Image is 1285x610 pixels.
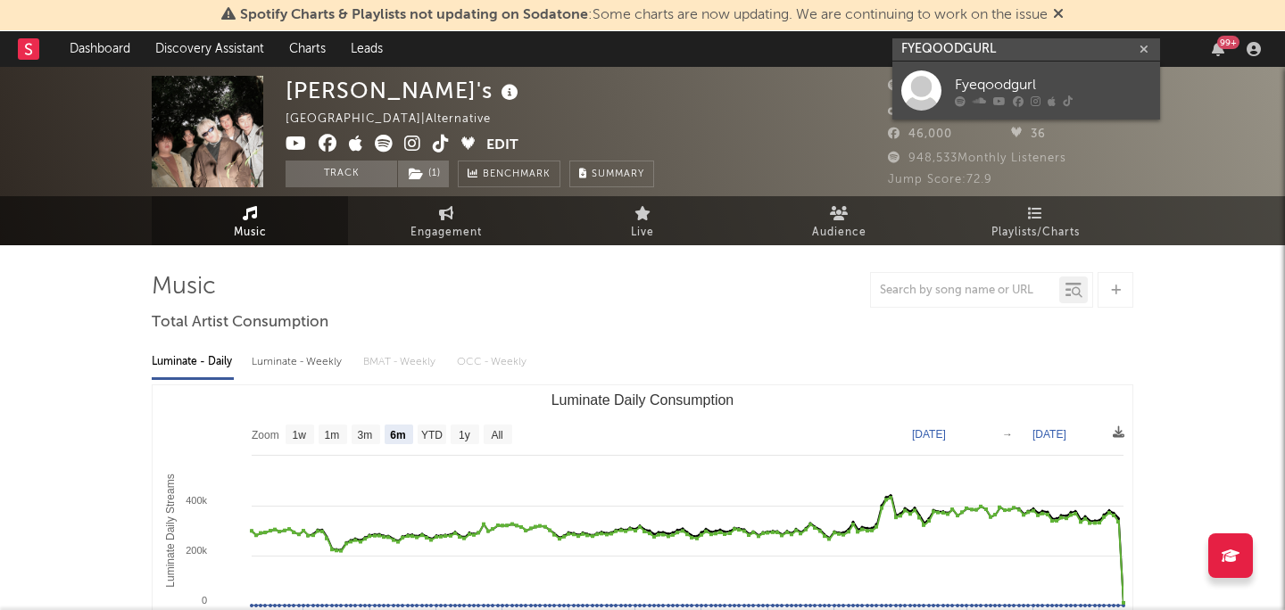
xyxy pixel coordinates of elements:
span: Jump Score: 72.9 [888,174,992,185]
text: [DATE] [1032,428,1066,441]
span: Summary [592,169,644,179]
a: Leads [338,31,395,67]
div: [GEOGRAPHIC_DATA] | Alternative [286,109,511,130]
text: → [1002,428,1013,441]
a: Discovery Assistant [143,31,277,67]
span: Playlists/Charts [991,222,1080,243]
text: 200k [186,545,207,556]
span: Engagement [410,222,482,243]
div: Luminate - Weekly [252,347,345,377]
text: Zoom [252,429,279,441]
text: 400k [186,495,207,506]
text: 1w [293,429,307,441]
text: 1y [459,429,470,441]
button: 99+ [1212,42,1224,56]
span: Live [631,222,654,243]
span: ( 1 ) [397,161,450,187]
span: 287,747 [888,80,957,92]
div: Fyeqoodgurl [955,74,1151,95]
a: Fyeqoodgurl [892,62,1160,120]
div: Luminate - Daily [152,347,234,377]
span: 36 [1011,128,1046,140]
input: Search by song name or URL [871,284,1059,298]
a: Live [544,196,741,245]
a: Engagement [348,196,544,245]
span: Audience [812,222,866,243]
text: [DATE] [912,428,946,441]
button: Edit [486,135,518,157]
span: 46,000 [888,128,952,140]
text: 0 [202,595,207,606]
span: : Some charts are now updating. We are continuing to work on the issue [240,8,1048,22]
text: Luminate Daily Streams [164,474,177,587]
a: Benchmark [458,161,560,187]
span: 948,533 Monthly Listeners [888,152,1066,164]
span: 135,000 [888,104,957,116]
button: (1) [398,161,449,187]
text: YTD [421,429,443,441]
span: Benchmark [483,164,551,185]
a: Dashboard [57,31,143,67]
span: Total Artist Consumption [152,312,328,334]
div: [PERSON_NAME]'s [286,76,523,105]
text: Luminate Daily Consumption [551,392,734,408]
input: Search for artists [892,38,1160,61]
span: Dismiss [1053,8,1064,22]
a: Audience [741,196,937,245]
a: Music [152,196,348,245]
button: Track [286,161,397,187]
a: Charts [277,31,338,67]
text: 3m [358,429,373,441]
text: 6m [390,429,405,441]
div: 99 + [1217,36,1239,49]
text: 1m [325,429,340,441]
span: Spotify Charts & Playlists not updating on Sodatone [240,8,588,22]
text: All [491,429,502,441]
button: Summary [569,161,654,187]
a: Playlists/Charts [937,196,1133,245]
span: Music [234,222,267,243]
